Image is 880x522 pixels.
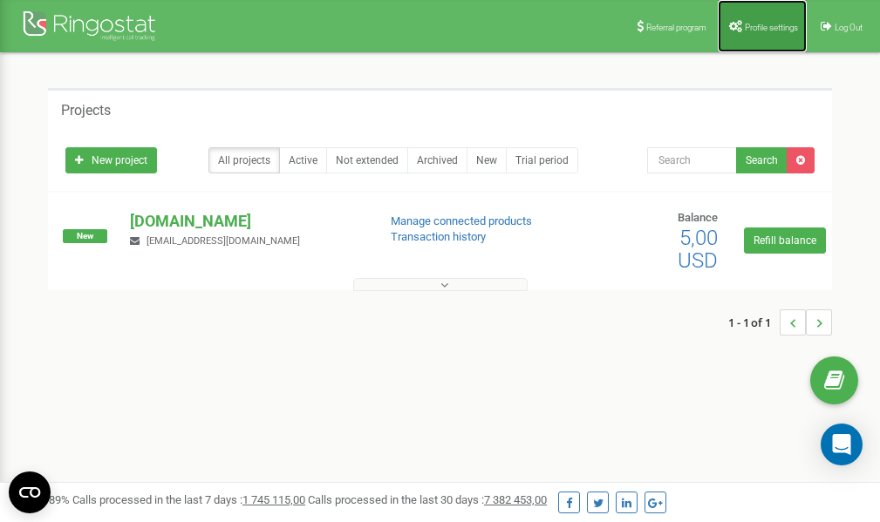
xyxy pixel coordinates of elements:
[484,493,547,506] u: 7 382 453,00
[65,147,157,173] a: New project
[279,147,327,173] a: Active
[744,227,826,254] a: Refill balance
[467,147,507,173] a: New
[821,424,863,465] div: Open Intercom Messenger
[646,23,706,32] span: Referral program
[678,226,718,273] span: 5,00 USD
[728,309,780,336] span: 1 - 1 of 1
[745,23,798,32] span: Profile settings
[407,147,467,173] a: Archived
[72,493,305,506] span: Calls processed in the last 7 days :
[147,235,300,247] span: [EMAIL_ADDRESS][DOMAIN_NAME]
[391,214,532,227] a: Manage connected products
[308,493,547,506] span: Calls processed in the last 30 days :
[647,147,737,173] input: Search
[208,147,280,173] a: All projects
[391,230,486,243] a: Transaction history
[506,147,578,173] a: Trial period
[835,23,863,32] span: Log Out
[242,493,305,506] u: 1 745 115,00
[326,147,408,173] a: Not extended
[728,292,832,353] nav: ...
[736,147,788,173] button: Search
[130,210,362,233] p: [DOMAIN_NAME]
[678,211,718,224] span: Balance
[61,103,111,119] h5: Projects
[9,471,51,513] button: Open CMP widget
[63,229,107,243] span: New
